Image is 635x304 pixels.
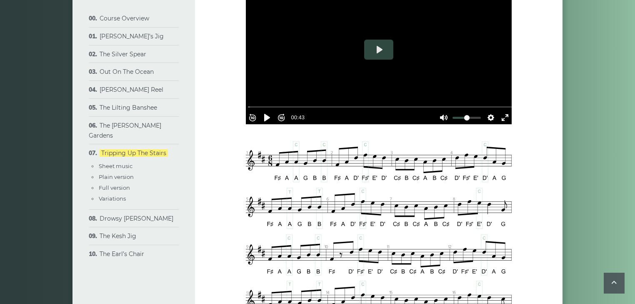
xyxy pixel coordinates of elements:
a: Course Overview [100,15,149,22]
a: Drowsy [PERSON_NAME] [100,215,173,222]
a: Tripping Up The Stairs [100,149,168,157]
a: Sheet music [99,163,132,169]
a: The Earl’s Chair [100,250,144,258]
a: [PERSON_NAME]’s Jig [100,33,164,40]
a: Out On The Ocean [100,68,154,75]
a: Plain version [99,173,134,180]
a: The Lilting Banshee [100,104,157,111]
a: The [PERSON_NAME] Gardens [89,122,161,139]
a: Full version [99,184,130,191]
a: The Kesh Jig [100,232,136,240]
a: [PERSON_NAME] Reel [100,86,163,93]
a: The Silver Spear [100,50,146,58]
a: Variations [99,195,126,202]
